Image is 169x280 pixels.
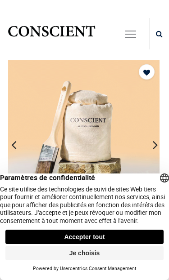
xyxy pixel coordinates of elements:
img: Conscient [7,22,96,45]
a: Logo of Conscient [7,22,96,45]
button: Add to wishlist [139,64,155,80]
img: Product image [8,60,160,211]
span: Add to wishlist [143,69,150,76]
